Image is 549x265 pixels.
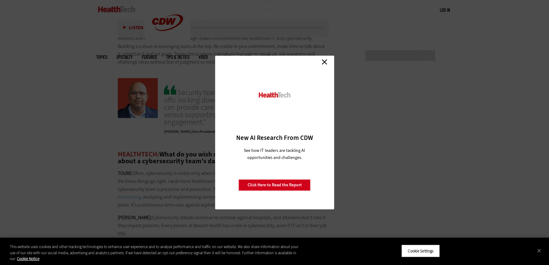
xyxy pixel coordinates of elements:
[258,92,291,98] img: HealthTech_0.png
[17,256,39,261] a: More information about your privacy
[226,133,323,142] h3: New AI Research From CDW
[10,244,302,262] div: This website uses cookies and other tracking technologies to enhance user experience and to analy...
[239,179,311,191] a: Click Here to Read the Report
[237,147,312,161] p: See how IT leaders are tackling AI opportunities and challenges.
[532,244,546,257] button: Close
[320,57,329,66] a: Close
[401,244,440,257] button: Cookie Settings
